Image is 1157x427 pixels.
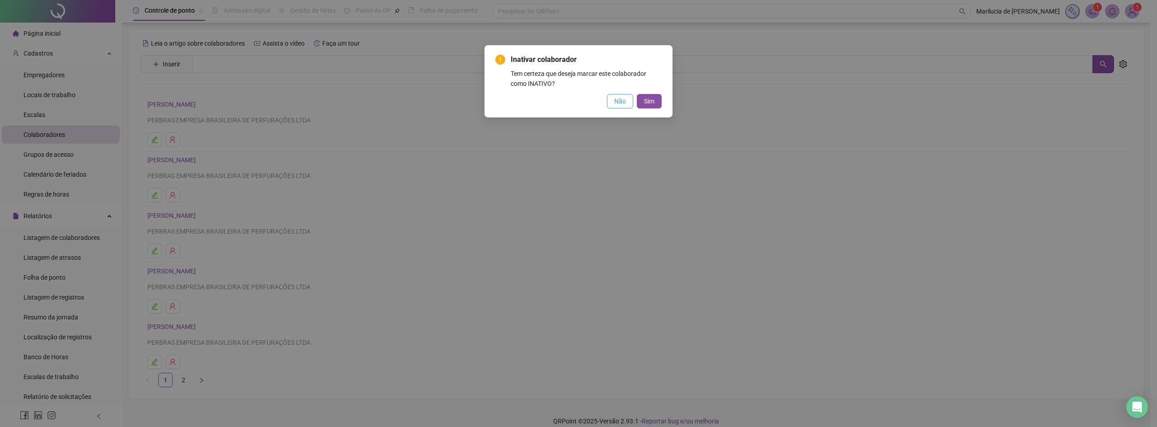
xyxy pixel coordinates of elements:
[644,96,654,106] span: Sim
[511,55,577,64] span: Inativar colaborador
[637,94,662,108] button: Sim
[1126,396,1148,418] div: Open Intercom Messenger
[607,94,633,108] button: Não
[511,70,646,87] span: Tem certeza que deseja marcar este colaborador como INATIVO?
[495,55,505,65] span: exclamation-circle
[614,96,626,106] span: Não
